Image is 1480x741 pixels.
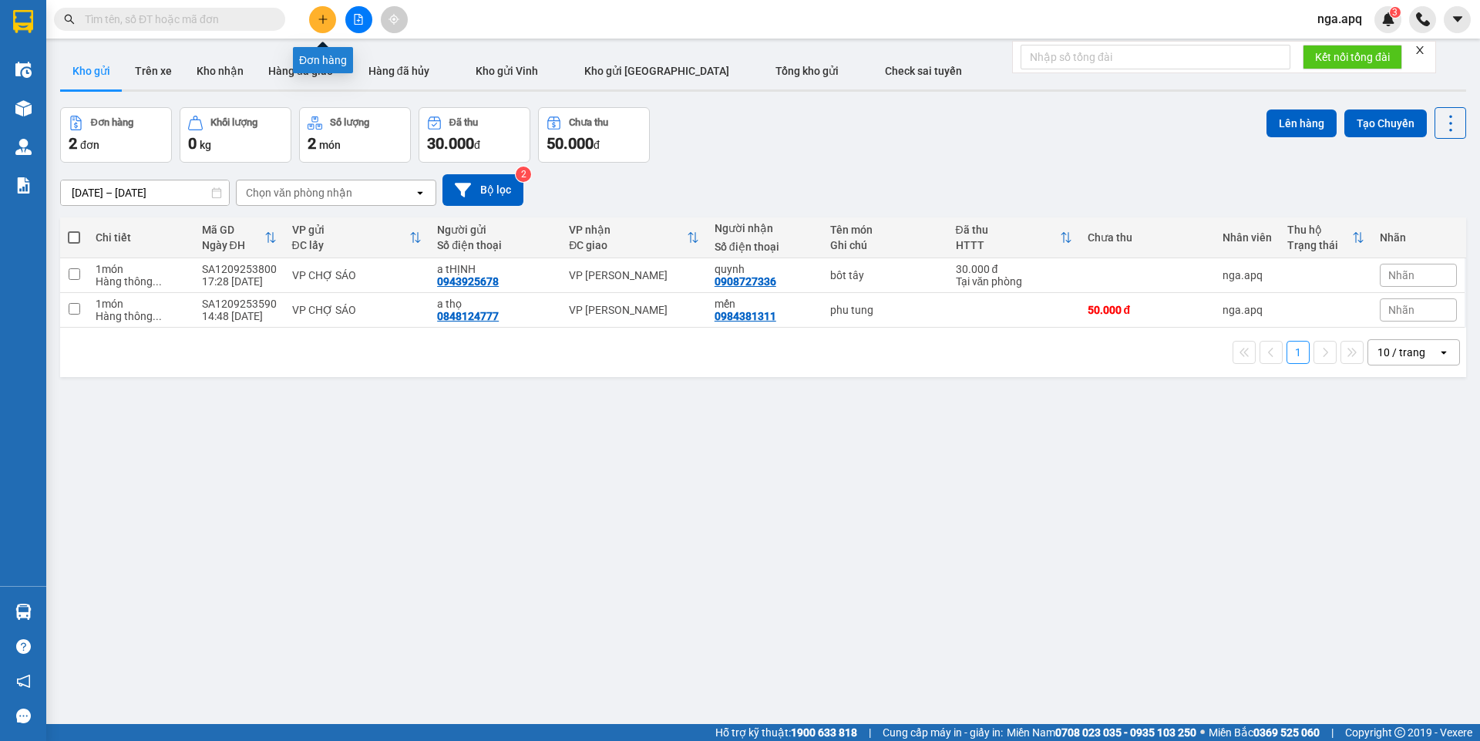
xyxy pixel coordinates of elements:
button: Khối lượng0kg [180,107,291,163]
button: 1 [1287,341,1310,364]
div: Hàng thông thường [96,275,186,288]
div: Trạng thái [1287,239,1352,251]
div: Số lượng [330,117,369,128]
div: Số điện thoại [437,239,553,251]
div: Tên món [830,224,940,236]
div: Số điện thoại [715,241,816,253]
span: Hàng đã hủy [368,65,429,77]
span: Check sai tuyến [885,65,962,77]
strong: 0369 525 060 [1253,726,1320,739]
span: | [1331,724,1334,741]
div: VP CHỢ SÁO [292,269,422,281]
div: nga.apq [1223,304,1272,316]
span: 3 [1392,7,1398,18]
span: Cung cấp máy in - giấy in: [883,724,1003,741]
span: Miền Nam [1007,724,1196,741]
div: a thọ [437,298,553,310]
span: 2 [308,134,316,153]
div: 1 món [96,263,186,275]
span: đơn [80,139,99,151]
span: | [869,724,871,741]
span: đ [474,139,480,151]
img: solution-icon [15,177,32,194]
div: Tại văn phòng [956,275,1072,288]
strong: 0708 023 035 - 0935 103 250 [1055,726,1196,739]
div: Chi tiết [96,231,186,244]
div: SA1209253800 [202,263,277,275]
span: 2 [69,134,77,153]
button: Đã thu30.000đ [419,107,530,163]
div: 30.000 đ [956,263,1072,275]
img: phone-icon [1416,12,1430,26]
img: logo-vxr [13,10,33,33]
div: VP gửi [292,224,410,236]
span: đ [594,139,600,151]
div: VP nhận [569,224,687,236]
img: warehouse-icon [15,100,32,116]
img: warehouse-icon [15,62,32,78]
div: Chọn văn phòng nhận [246,185,352,200]
div: phu tung [830,304,940,316]
span: plus [318,14,328,25]
div: 0908727336 [715,275,776,288]
button: Kho nhận [184,52,256,89]
div: Chưa thu [1088,231,1207,244]
div: 0984381311 [715,310,776,322]
button: Kết nối tổng đài [1303,45,1402,69]
div: 10 / trang [1377,345,1425,360]
div: Đơn hàng [91,117,133,128]
div: Hàng thông thường [96,310,186,322]
div: Ghi chú [830,239,940,251]
span: 30.000 [427,134,474,153]
div: 50.000 đ [1088,304,1207,316]
div: 0848124777 [437,310,499,322]
span: món [319,139,341,151]
span: nga.apq [1305,9,1374,29]
div: Mã GD [202,224,264,236]
div: a tHỊNH [437,263,553,275]
svg: open [1438,346,1450,359]
span: message [16,709,31,723]
span: 50.000 [547,134,594,153]
div: bôt tây [830,269,940,281]
img: warehouse-icon [15,139,32,155]
span: question-circle [16,639,31,654]
div: ĐC lấy [292,239,410,251]
div: mến [715,298,816,310]
th: Toggle SortBy [1280,217,1372,258]
span: Hỗ trợ kỹ thuật: [715,724,857,741]
button: Chưa thu50.000đ [538,107,650,163]
button: aim [381,6,408,33]
button: Số lượng2món [299,107,411,163]
span: Kho gửi Vinh [476,65,538,77]
span: ... [153,275,162,288]
span: caret-down [1451,12,1465,26]
input: Tìm tên, số ĐT hoặc mã đơn [85,11,267,28]
span: [GEOGRAPHIC_DATA], [GEOGRAPHIC_DATA] ↔ [GEOGRAPHIC_DATA] [36,66,150,118]
div: 17:28 [DATE] [202,275,277,288]
span: Nhãn [1388,304,1414,316]
button: Lên hàng [1266,109,1337,137]
span: kg [200,139,211,151]
div: Khối lượng [210,117,257,128]
div: Nhãn [1380,231,1457,244]
img: logo [8,83,32,160]
th: Toggle SortBy [948,217,1080,258]
div: VP [PERSON_NAME] [569,269,699,281]
div: 0943925678 [437,275,499,288]
span: Kho gửi [GEOGRAPHIC_DATA] [584,65,729,77]
strong: 1900 633 818 [791,726,857,739]
span: search [64,14,75,25]
span: ⚪️ [1200,729,1205,736]
span: notification [16,674,31,689]
th: Toggle SortBy [561,217,707,258]
span: copyright [1394,727,1405,738]
button: Bộ lọc [442,174,523,206]
div: VP CHỢ SÁO [292,304,422,316]
div: ĐC giao [569,239,687,251]
svg: open [414,187,426,199]
div: Đã thu [449,117,478,128]
span: 0 [188,134,197,153]
input: Select a date range. [61,180,229,205]
span: Miền Bắc [1209,724,1320,741]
